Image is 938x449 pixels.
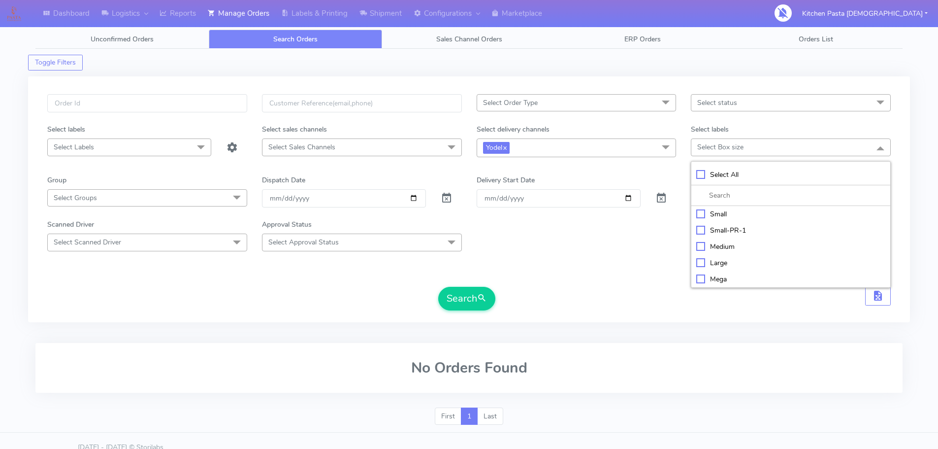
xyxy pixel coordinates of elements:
[696,258,885,268] div: Large
[47,360,891,376] h2: No Orders Found
[47,124,85,135] label: Select labels
[477,175,535,185] label: Delivery Start Date
[697,142,744,152] span: Select Box size
[696,274,885,284] div: Mega
[483,98,538,107] span: Select Order Type
[54,193,97,203] span: Select Groups
[461,408,478,425] a: 1
[262,175,305,185] label: Dispatch Date
[696,190,885,201] input: multiselect-search
[691,124,729,135] label: Select labels
[624,35,661,44] span: ERP Orders
[696,242,885,252] div: Medium
[47,94,247,112] input: Order Id
[799,35,833,44] span: Orders List
[54,238,121,247] span: Select Scanned Driver
[262,219,312,230] label: Approval Status
[696,209,885,219] div: Small
[47,219,94,230] label: Scanned Driver
[795,3,935,24] button: Kitchen Pasta [DEMOGRAPHIC_DATA]
[438,287,495,311] button: Search
[28,55,83,70] button: Toggle Filters
[47,175,66,185] label: Group
[262,94,462,112] input: Customer Reference(email,phone)
[696,170,885,180] div: Select All
[477,124,550,135] label: Select delivery channels
[268,238,339,247] span: Select Approval Status
[262,124,327,135] label: Select sales channels
[483,142,510,153] span: Yodel
[273,35,318,44] span: Search Orders
[268,142,335,152] span: Select Sales Channels
[502,142,507,152] a: x
[697,98,737,107] span: Select status
[35,30,903,49] ul: Tabs
[91,35,154,44] span: Unconfirmed Orders
[696,225,885,236] div: Small-PR-1
[54,142,94,152] span: Select Labels
[436,35,502,44] span: Sales Channel Orders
